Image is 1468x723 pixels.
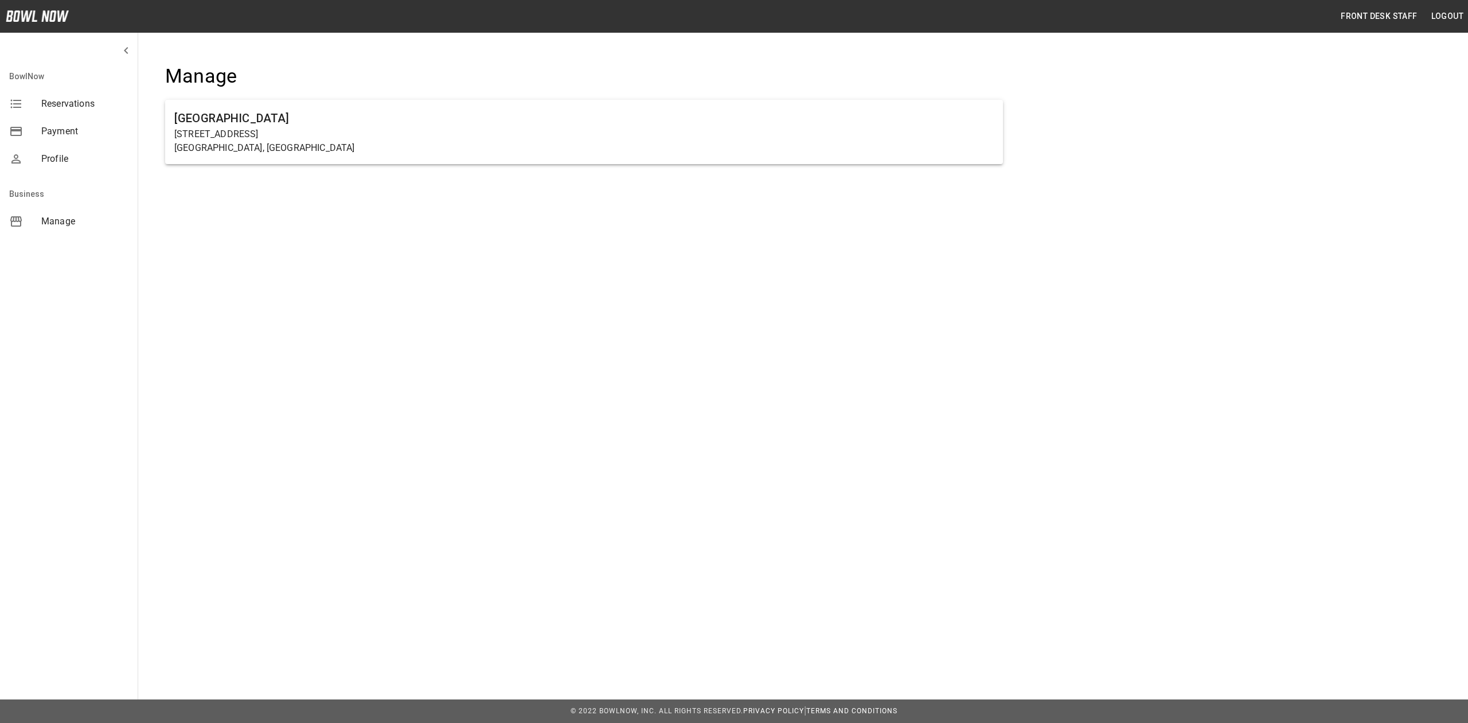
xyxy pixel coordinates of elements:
[571,707,743,715] span: © 2022 BowlNow, Inc. All Rights Reserved.
[165,64,1003,88] h4: Manage
[41,215,128,228] span: Manage
[174,109,994,127] h6: [GEOGRAPHIC_DATA]
[1427,6,1468,27] button: Logout
[41,125,128,138] span: Payment
[41,152,128,166] span: Profile
[806,707,897,715] a: Terms and Conditions
[743,707,804,715] a: Privacy Policy
[174,127,994,141] p: [STREET_ADDRESS]
[41,97,128,111] span: Reservations
[174,141,994,155] p: [GEOGRAPHIC_DATA], [GEOGRAPHIC_DATA]
[1336,6,1422,27] button: Front Desk Staff
[6,10,69,22] img: logo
